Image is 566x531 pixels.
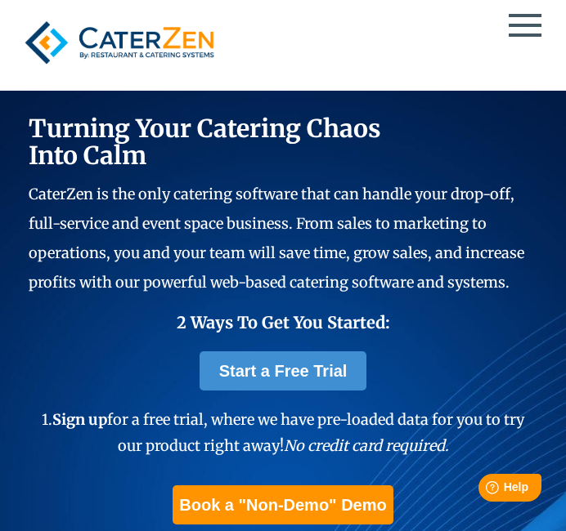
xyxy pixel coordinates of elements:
[29,113,381,171] span: Turning Your Catering Chaos Into Calm
[52,410,107,429] span: Sign up
[17,11,222,74] img: caterzen
[284,436,449,455] em: No credit card required.
[420,467,548,513] iframe: Help widget launcher
[173,485,393,524] a: Book a "Non-Demo" Demo
[177,312,390,332] span: 2 Ways To Get You Started:
[42,410,524,455] span: 1. for a free trial, where we have pre-loaded data for you to try our product right away!
[200,351,367,390] a: Start a Free Trial
[29,185,524,292] span: CaterZen is the only catering software that can handle your drop-off, full-service and event spac...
